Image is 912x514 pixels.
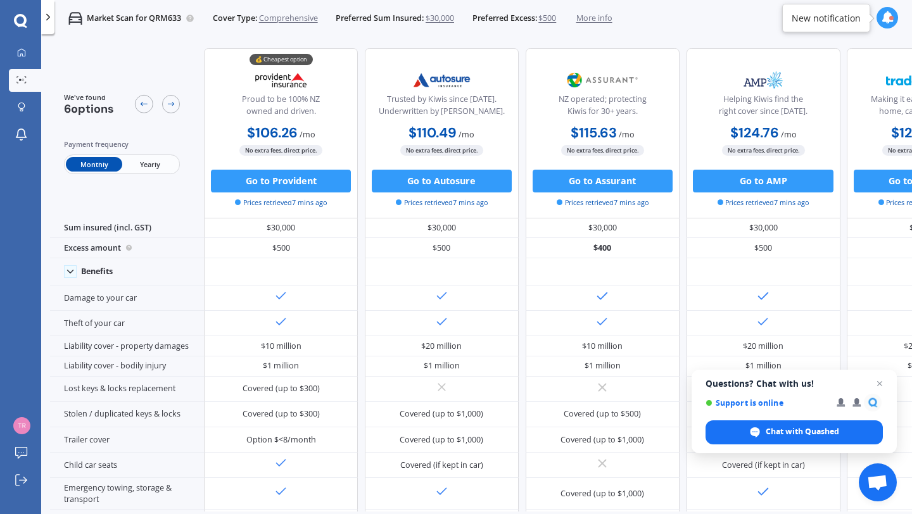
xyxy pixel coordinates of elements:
[263,360,299,372] div: $1 million
[400,408,483,420] div: Covered (up to $1,000)
[261,341,301,352] div: $10 million
[696,94,830,122] div: Helping Kiwis find the right cover since [DATE].
[730,124,779,142] b: $124.76
[718,197,809,208] span: Prices retrieved 7 mins ago
[50,218,204,239] div: Sum insured (incl. GST)
[50,238,204,258] div: Excess amount
[50,377,204,402] div: Lost keys & locks replacement
[726,66,801,94] img: AMP.webp
[571,124,617,142] b: $115.63
[576,13,612,24] span: More info
[50,336,204,356] div: Liability cover - property damages
[687,238,840,258] div: $500
[64,101,114,116] span: 6 options
[421,341,462,352] div: $20 million
[859,463,897,501] a: Open chat
[538,13,556,24] span: $500
[66,157,122,172] span: Monthly
[50,356,204,377] div: Liability cover - bodily injury
[535,94,669,122] div: NZ operated; protecting Kiwis for 30+ years.
[560,434,644,446] div: Covered (up to $1,000)
[561,145,644,156] span: No extra fees, direct price.
[400,460,483,471] div: Covered (if kept in car)
[211,170,351,192] button: Go to Provident
[687,218,840,239] div: $30,000
[792,12,861,25] div: New notification
[214,94,348,122] div: Proud to be 100% NZ owned and driven.
[459,129,474,140] span: / mo
[64,92,114,103] span: We've found
[50,453,204,478] div: Child car seats
[745,360,782,372] div: $1 million
[213,13,257,24] span: Cover Type:
[722,145,805,156] span: No extra fees, direct price.
[365,238,519,258] div: $500
[50,478,204,510] div: Emergency towing, storage & transport
[50,427,204,453] div: Trailer cover
[400,145,483,156] span: No extra fees, direct price.
[50,311,204,336] div: Theft of your car
[122,157,178,172] span: Yearly
[64,139,180,150] div: Payment frequency
[204,218,358,239] div: $30,000
[235,197,327,208] span: Prices retrieved 7 mins ago
[526,218,680,239] div: $30,000
[259,13,318,24] span: Comprehensive
[246,434,316,446] div: Option $<8/month
[426,13,454,24] span: $30,000
[582,341,623,352] div: $10 million
[372,170,512,192] button: Go to Autosure
[565,66,640,94] img: Assurant.png
[68,11,82,25] img: car.f15378c7a67c060ca3f3.svg
[472,13,537,24] span: Preferred Excess:
[693,170,833,192] button: Go to AMP
[81,266,113,277] div: Benefits
[722,460,805,471] div: Covered (if kept in car)
[204,238,358,258] div: $500
[743,341,783,352] div: $20 million
[781,129,797,140] span: / mo
[533,170,673,192] button: Go to Assurant
[706,420,883,444] span: Chat with Quashed
[243,408,320,420] div: Covered (up to $300)
[564,408,641,420] div: Covered (up to $500)
[526,238,680,258] div: $400
[396,197,488,208] span: Prices retrieved 7 mins ago
[300,129,315,140] span: / mo
[50,402,204,427] div: Stolen / duplicated keys & locks
[560,488,644,499] div: Covered (up to $1,000)
[374,94,509,122] div: Trusted by Kiwis since [DATE]. Underwritten by [PERSON_NAME].
[239,145,322,156] span: No extra fees, direct price.
[247,124,298,142] b: $106.26
[243,66,319,94] img: Provident.png
[250,54,313,65] div: 💰 Cheapest option
[706,379,883,389] span: Questions? Chat with us!
[336,13,424,24] span: Preferred Sum Insured:
[619,129,635,140] span: / mo
[365,218,519,239] div: $30,000
[424,360,460,372] div: $1 million
[404,66,479,94] img: Autosure.webp
[585,360,621,372] div: $1 million
[400,434,483,446] div: Covered (up to $1,000)
[557,197,649,208] span: Prices retrieved 7 mins ago
[87,13,181,24] p: Market Scan for QRM633
[408,124,457,142] b: $110.49
[766,426,839,437] span: Chat with Quashed
[13,417,30,434] img: 5aeaa024fd93cd98ea29ddc7e22d80a0
[243,383,320,394] div: Covered (up to $300)
[50,285,204,311] div: Damage to your car
[706,398,828,408] span: Support is online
